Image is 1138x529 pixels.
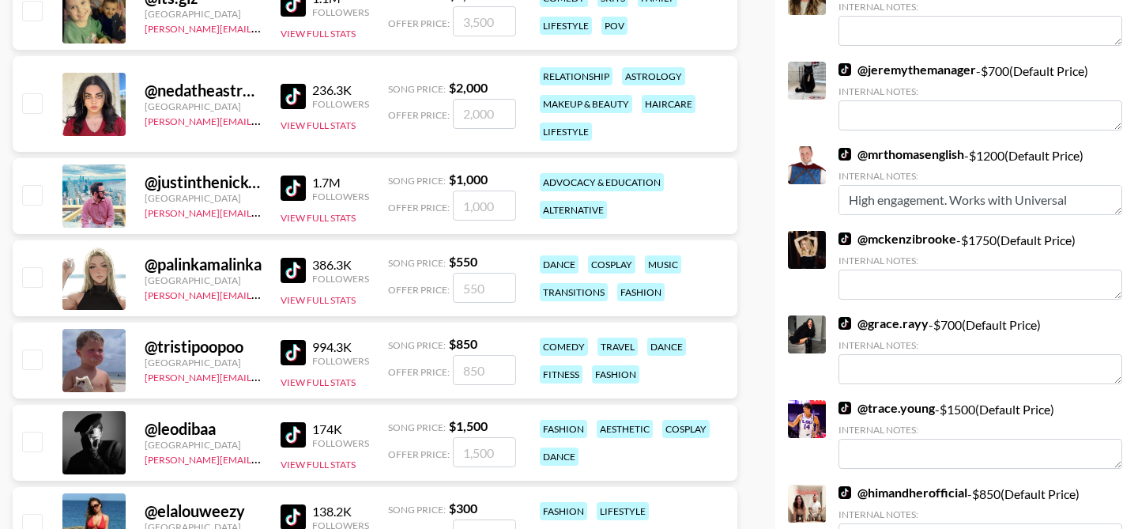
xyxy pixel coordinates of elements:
[838,231,956,247] a: @mckenzibrooke
[453,437,516,467] input: 1,500
[312,191,369,202] div: Followers
[312,98,369,110] div: Followers
[145,172,262,192] div: @ justinthenickofcrime
[838,170,1122,182] div: Internal Notes:
[838,316,1122,384] div: - $ 700 (Default Price)
[145,20,454,35] a: [PERSON_NAME][EMAIL_ADDRESS][PERSON_NAME][DOMAIN_NAME]
[145,451,454,466] a: [PERSON_NAME][EMAIL_ADDRESS][PERSON_NAME][DOMAIN_NAME]
[281,376,356,388] button: View Full Stats
[145,368,454,384] a: [PERSON_NAME][EMAIL_ADDRESS][PERSON_NAME][DOMAIN_NAME]
[453,355,516,385] input: 850
[312,437,369,449] div: Followers
[281,294,356,306] button: View Full Stats
[449,80,488,95] strong: $ 2,000
[145,419,262,439] div: @ leodibaa
[642,95,695,113] div: haircare
[312,273,369,285] div: Followers
[281,459,356,470] button: View Full Stats
[540,123,592,141] div: lifestyle
[388,504,446,516] span: Song Price:
[645,255,681,274] div: music
[647,338,686,356] div: dance
[838,232,851,245] img: TikTok
[592,365,639,384] div: fashion
[453,273,516,303] input: 550
[597,502,649,520] div: lifestyle
[838,339,1122,351] div: Internal Notes:
[281,422,306,448] img: TikTok
[838,146,964,162] a: @mrthomasenglish
[312,175,369,191] div: 1.7M
[838,63,851,76] img: TikTok
[838,316,929,331] a: @grace.rayy
[281,28,356,40] button: View Full Stats
[281,258,306,283] img: TikTok
[388,17,450,29] span: Offer Price:
[312,421,369,437] div: 174K
[540,338,588,356] div: comedy
[388,202,450,213] span: Offer Price:
[838,486,851,499] img: TikTok
[838,231,1122,300] div: - $ 1750 (Default Price)
[838,185,1122,215] textarea: High engagement. Works with Universal frequently.
[449,172,488,187] strong: $ 1,000
[281,212,356,224] button: View Full Stats
[617,283,665,301] div: fashion
[453,191,516,221] input: 1,000
[453,99,516,129] input: 2,000
[388,284,450,296] span: Offer Price:
[540,173,664,191] div: advocacy & education
[838,148,851,161] img: TikTok
[145,357,262,368] div: [GEOGRAPHIC_DATA]
[281,176,306,201] img: TikTok
[388,421,446,433] span: Song Price:
[597,420,653,438] div: aesthetic
[281,340,306,365] img: TikTok
[449,336,477,351] strong: $ 850
[145,112,454,127] a: [PERSON_NAME][EMAIL_ADDRESS][PERSON_NAME][DOMAIN_NAME]
[312,504,369,520] div: 138.2K
[312,257,369,273] div: 386.3K
[838,402,851,414] img: TikTok
[838,62,1122,130] div: - $ 700 (Default Price)
[312,6,369,18] div: Followers
[388,339,446,351] span: Song Price:
[838,424,1122,436] div: Internal Notes:
[662,420,710,438] div: cosplay
[312,355,369,367] div: Followers
[540,255,578,274] div: dance
[588,255,635,274] div: cosplay
[453,6,516,36] input: 3,500
[601,17,627,35] div: pov
[312,339,369,355] div: 994.3K
[145,204,454,219] a: [PERSON_NAME][EMAIL_ADDRESS][PERSON_NAME][DOMAIN_NAME]
[449,501,477,516] strong: $ 300
[145,81,262,100] div: @ nedatheastrologer
[449,254,477,269] strong: $ 550
[449,418,488,433] strong: $ 1,500
[838,62,976,77] a: @jeremythemanager
[838,508,1122,520] div: Internal Notes:
[540,420,587,438] div: fashion
[540,201,607,219] div: alternative
[145,439,262,451] div: [GEOGRAPHIC_DATA]
[597,338,638,356] div: travel
[145,274,262,286] div: [GEOGRAPHIC_DATA]
[622,67,685,85] div: astrology
[838,85,1122,97] div: Internal Notes:
[145,337,262,357] div: @ tristipoopoo
[145,255,262,274] div: @ palinkamalinka
[540,502,587,520] div: fashion
[838,146,1122,215] div: - $ 1200 (Default Price)
[388,83,446,95] span: Song Price:
[838,400,1122,469] div: - $ 1500 (Default Price)
[145,8,262,20] div: [GEOGRAPHIC_DATA]
[145,501,262,521] div: @ elalouweezy
[145,100,262,112] div: [GEOGRAPHIC_DATA]
[312,82,369,98] div: 236.3K
[838,485,967,501] a: @himandherofficial
[540,17,592,35] div: lifestyle
[540,365,582,384] div: fitness
[838,317,851,330] img: TikTok
[145,192,262,204] div: [GEOGRAPHIC_DATA]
